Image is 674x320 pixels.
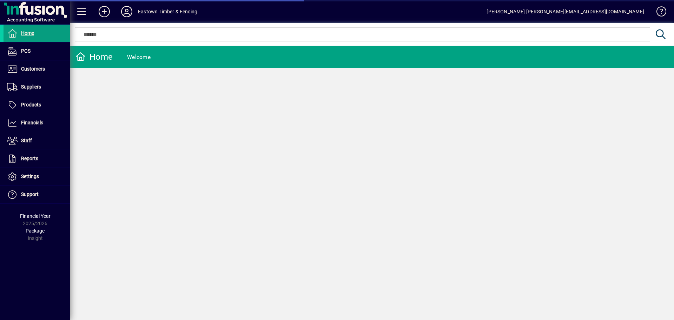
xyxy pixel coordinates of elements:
[21,102,41,107] span: Products
[4,60,70,78] a: Customers
[651,1,665,24] a: Knowledge Base
[115,5,138,18] button: Profile
[21,174,39,179] span: Settings
[127,52,151,63] div: Welcome
[4,168,70,185] a: Settings
[20,213,51,219] span: Financial Year
[4,186,70,203] a: Support
[4,132,70,150] a: Staff
[21,120,43,125] span: Financials
[4,96,70,114] a: Products
[4,114,70,132] a: Financials
[21,191,39,197] span: Support
[4,150,70,168] a: Reports
[21,66,45,72] span: Customers
[21,30,34,36] span: Home
[75,51,113,63] div: Home
[4,78,70,96] a: Suppliers
[4,43,70,60] a: POS
[93,5,115,18] button: Add
[26,228,45,234] span: Package
[21,156,38,161] span: Reports
[21,48,31,54] span: POS
[21,84,41,90] span: Suppliers
[487,6,644,17] div: [PERSON_NAME] [PERSON_NAME][EMAIL_ADDRESS][DOMAIN_NAME]
[21,138,32,143] span: Staff
[138,6,197,17] div: Eastown Timber & Fencing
